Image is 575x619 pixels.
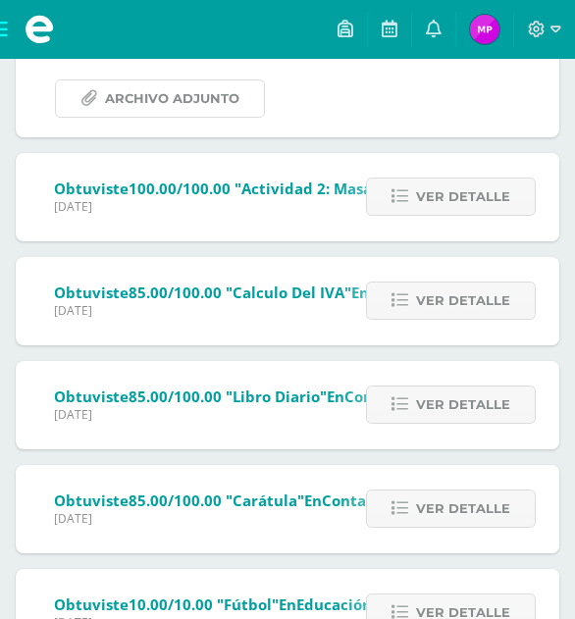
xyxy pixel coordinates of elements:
[226,490,304,510] span: "Carátula"
[105,80,239,117] span: Archivo Adjunto
[416,179,510,215] span: Ver detalle
[129,283,222,302] span: 85.00/100.00
[129,387,222,406] span: 85.00/100.00
[129,594,213,614] span: 10.00/10.00
[55,79,265,118] a: Archivo Adjunto
[129,179,231,198] span: 100.00/100.00
[470,15,499,44] img: 01a78949391f59fc7837a8c26efe6b20.png
[217,594,279,614] span: "fútbol"
[416,490,510,527] span: Ver detalle
[416,387,510,423] span: Ver detalle
[416,283,510,319] span: Ver detalle
[226,283,351,302] span: "Calculo del IVA"
[129,490,222,510] span: 85.00/100.00
[226,387,327,406] span: "Libro Diario"
[235,179,540,198] span: "Actividad 2: Masa Molecular en gramos"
